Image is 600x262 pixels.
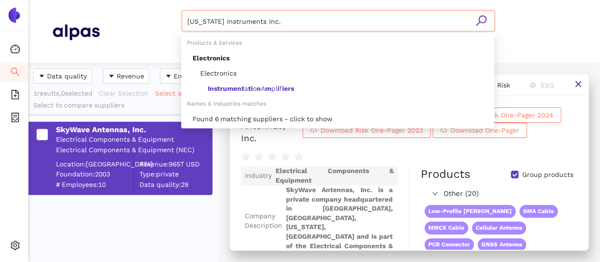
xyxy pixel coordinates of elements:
[241,152,250,162] span: star
[245,171,272,181] span: Industry
[155,88,185,98] span: Select all
[282,85,294,92] b: iers
[497,81,510,89] span: Risk
[56,135,212,145] div: Electrical Components & Equipment
[518,170,577,180] span: Group products
[33,89,92,97] span: 1 results, 0 selected
[245,212,282,230] span: Company Description
[265,85,271,92] b: m
[155,86,192,101] button: Select all
[248,85,253,92] b: ti
[174,71,208,81] span: Employees
[475,15,487,27] span: search
[257,85,261,92] b: n
[303,123,431,138] button: cloud-downloadDownload Risk One-Pager 2023
[277,85,279,92] b: i
[165,73,172,80] span: caret-down
[103,68,149,84] button: caret-downRevenue
[421,166,471,183] div: Products
[432,191,438,196] span: right
[139,170,212,179] span: Type: private
[321,125,423,136] span: Download Risk One-Pager 2023
[10,87,20,106] span: file-add
[208,85,244,92] b: Instrument
[193,54,230,62] span: Electronics
[33,101,213,110] div: Select to compare suppliers
[519,205,558,218] span: SMA Cable
[541,81,554,89] span: ESG
[98,86,155,101] button: Clear Selection
[181,35,494,50] div: Products & Services
[425,205,516,218] span: Low-Profile [PERSON_NAME]
[139,159,212,169] div: Revenue: 965T USD
[7,8,22,23] img: Logo
[529,82,536,88] span: eye
[433,123,527,138] button: cloud-downloadDownload One-Pager
[160,68,213,84] button: caret-downEmployees
[451,125,519,136] span: Download One-Pager
[254,152,264,162] span: star
[286,185,394,257] span: SkyWave Antennas, Inc. is a private company headquartered in [GEOGRAPHIC_DATA], [GEOGRAPHIC_DATA]...
[10,41,20,60] span: dashboard
[52,20,100,44] img: Homepage
[10,64,20,83] span: search
[281,152,290,162] span: star
[472,222,526,234] span: Cellular Antenna
[440,127,447,135] span: cloud-download
[193,69,237,77] span: Electronics
[310,127,317,135] span: cloud-download
[433,107,561,123] button: cloud-downloadDownload Risk One-Pager 2024
[421,186,576,202] div: Other (20)
[33,68,92,84] button: caret-downData quality
[268,152,277,162] span: star
[56,159,133,169] div: Location: [GEOGRAPHIC_DATA]
[47,71,87,81] span: Data quality
[139,180,212,189] span: Data quality: 29
[38,73,45,80] span: caret-down
[56,170,133,179] span: Foundation: 2003
[425,222,468,234] span: MMCX Cable
[425,238,474,251] span: PCB Connector
[56,125,212,135] div: SkyWave Antennas, Inc.
[276,166,394,185] span: Electrical Components & Equipment
[567,74,589,96] button: close
[294,152,304,162] span: star
[208,85,294,92] span: a o A pl f
[56,146,212,155] div: Electrical Components & Equipment (NEC)
[10,237,20,256] span: setting
[451,110,554,120] span: Download Risk One-Pager 2024
[478,238,526,251] span: GNSS Antenna
[10,109,20,128] span: container
[181,96,494,111] div: Names & Industries matches
[443,188,572,200] span: Other (20)
[56,180,133,189] span: # Employees: 10
[181,111,494,126] div: Found 6 matching suppliers - click to show
[117,71,144,81] span: Revenue
[574,80,582,88] span: close
[193,114,489,124] div: Found 6 matching suppliers - click to show
[108,73,115,80] span: caret-down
